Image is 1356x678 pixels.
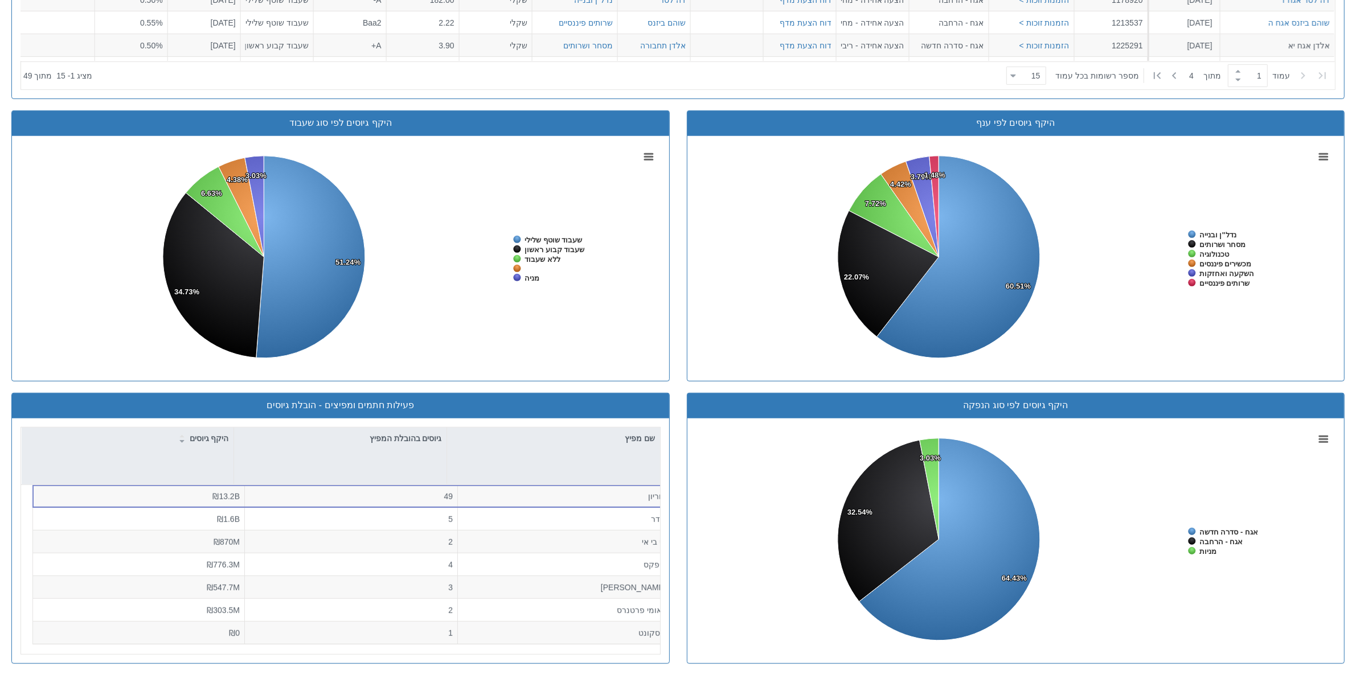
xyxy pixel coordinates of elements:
span: ₪776.3M [207,560,240,569]
div: איפקס [462,559,666,570]
span: ₪870M [213,537,239,546]
div: 2 [249,536,453,548]
span: ₪13.2B [212,492,240,501]
span: ₪1.6B [217,515,240,524]
div: 2 [249,605,453,616]
button: שוהם ביזנס [648,17,686,28]
div: 1 [249,627,453,639]
span: ‏מספר רשומות בכל עמוד [1055,70,1139,81]
div: 5 [249,513,453,525]
button: הזמנות זוכות > [1019,40,1070,51]
tspan: שעבוד שוטף שלילי [525,236,583,244]
div: לידר [462,513,666,525]
button: מסחר ושרותים [563,40,613,51]
tspan: נדל"ן ובנייה [1199,231,1236,239]
tspan: אגח - סדרה חדשה [1199,528,1258,536]
div: ‏מציג 1 - 15 ‏ מתוך 49 [23,63,92,88]
div: אלדן אגח יא [1225,40,1330,51]
button: אלדן תחבורה [640,40,686,51]
div: גיוסים בהובלת המפיץ [234,428,446,449]
tspan: טכנולוגיה [1199,250,1230,258]
tspan: 34.73% [174,287,200,296]
tspan: ללא שעבוד [525,255,560,264]
div: [DATE] [173,40,236,51]
tspan: 32.54% [847,508,873,516]
div: היקף גיוסים [22,428,233,449]
div: 3 [249,582,453,593]
div: הצעה אחידה - מחיר [841,17,904,28]
tspan: 22.07% [844,273,870,281]
a: דוח הצעת מדף [780,41,831,50]
div: אגח - סדרה חדשה [914,40,984,51]
div: ‏ מתוך [1002,63,1333,88]
div: היקף גיוסים לפי סוג הנפקה [696,399,1336,412]
span: 4 [1189,70,1203,81]
div: שעבוד שוטף שלילי [245,17,309,28]
div: [PERSON_NAME] [462,582,666,593]
span: ₪303.5M [207,606,240,615]
tspan: 51.24% [335,258,361,266]
div: [DATE] [1153,17,1212,28]
tspan: אגח - הרחבה [1199,537,1243,546]
div: 0.50% [100,40,163,51]
a: דוח הצעת מדף [780,18,831,27]
div: A+ [318,40,382,51]
div: היקף גיוסים לפי ענף [696,117,1336,130]
div: לאומי פרטנרס [462,605,666,616]
div: שקלי [464,40,527,51]
tspan: מכשירים פיננסים [1199,260,1252,268]
div: 3.90 [391,40,454,51]
tspan: מניה [525,274,539,282]
tspan: השקעה ואחזקות [1199,269,1255,278]
span: ₪0 [229,628,240,638]
div: אגח - הרחבה [914,17,984,28]
tspan: 4.42% [890,180,911,188]
div: היקף גיוסים לפי סוג שעבוד [21,117,661,130]
tspan: 3.03% [920,454,941,462]
div: Baa2 [318,17,382,28]
div: 15 [1031,70,1045,81]
tspan: שעבוד קבוע ראשון [525,245,585,254]
div: [DATE] [1153,40,1212,51]
div: אי בי אי [462,536,666,548]
div: שקלי [464,17,527,28]
div: 1225291 [1079,40,1143,51]
tspan: 7.72% [865,199,886,208]
div: 4 [249,559,453,570]
tspan: 3.79% [911,172,932,181]
div: 49 [249,491,453,502]
div: פעילות חתמים ומפיצים - הובלת גיוסים [21,399,661,412]
tspan: 6.63% [201,189,222,198]
div: שעבוד קבוע ראשון [245,40,309,51]
tspan: 64.43% [1002,574,1027,582]
tspan: 4.38% [227,175,248,184]
tspan: 1.48% [924,171,945,179]
div: שם מפיץ [447,428,660,449]
div: 2.22 [391,17,454,28]
span: ₪547.7M [207,583,240,592]
span: ‏עמוד [1272,70,1290,81]
div: 0.55% [100,17,163,28]
button: שרותים פיננסיים [559,17,613,28]
tspan: שרותים פיננסיים [1199,279,1251,287]
tspan: 3.03% [245,171,267,180]
div: הצעה אחידה - ריבית [841,40,904,51]
div: [DATE] [173,17,236,28]
div: דיסקונט [462,627,666,639]
tspan: 60.51% [1006,282,1031,290]
tspan: מניות [1199,547,1216,556]
tspan: מסחר ושרותים [1199,240,1246,249]
div: 1213537 [1079,17,1143,28]
div: אוריון [462,491,666,502]
button: הזמנות זוכות > [1019,17,1070,28]
button: שוהם ביזנס אגח ה [1268,17,1330,28]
